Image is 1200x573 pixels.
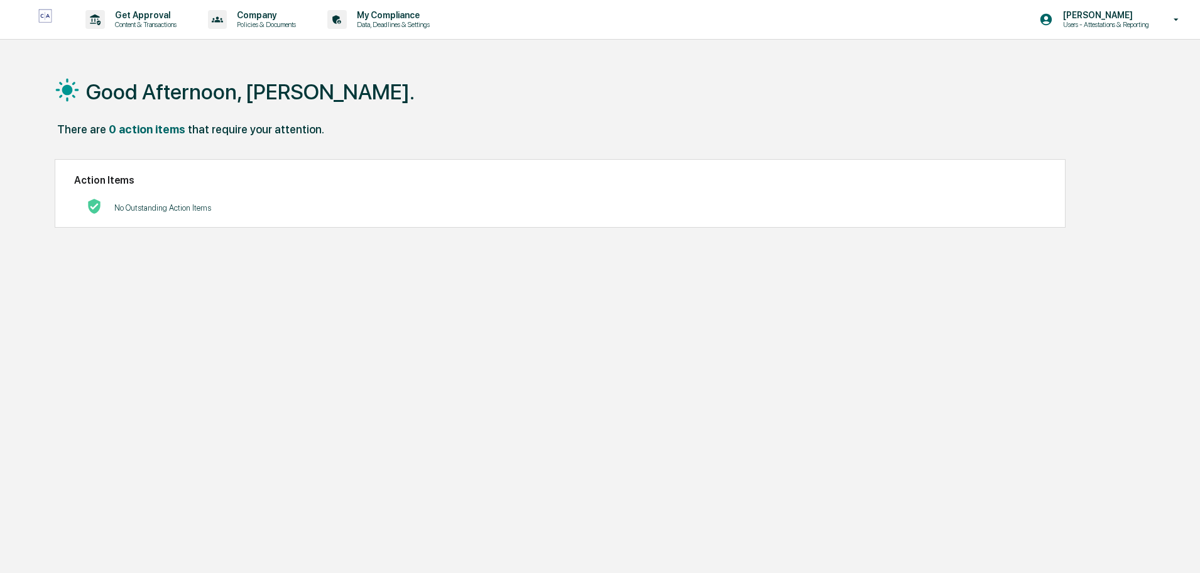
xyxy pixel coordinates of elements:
img: No Actions logo [87,199,102,214]
p: No Outstanding Action Items [114,203,211,213]
p: Get Approval [105,10,183,20]
h1: Good Afternoon, [PERSON_NAME]. [86,79,415,104]
div: that require your attention. [188,123,324,136]
p: My Compliance [347,10,436,20]
div: 0 action items [109,123,185,136]
p: Company [227,10,302,20]
p: Data, Deadlines & Settings [347,20,436,29]
p: [PERSON_NAME] [1053,10,1155,20]
h2: Action Items [74,174,1046,186]
p: Policies & Documents [227,20,302,29]
img: logo [30,9,60,30]
div: There are [57,123,106,136]
p: Content & Transactions [105,20,183,29]
p: Users - Attestations & Reporting [1053,20,1155,29]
